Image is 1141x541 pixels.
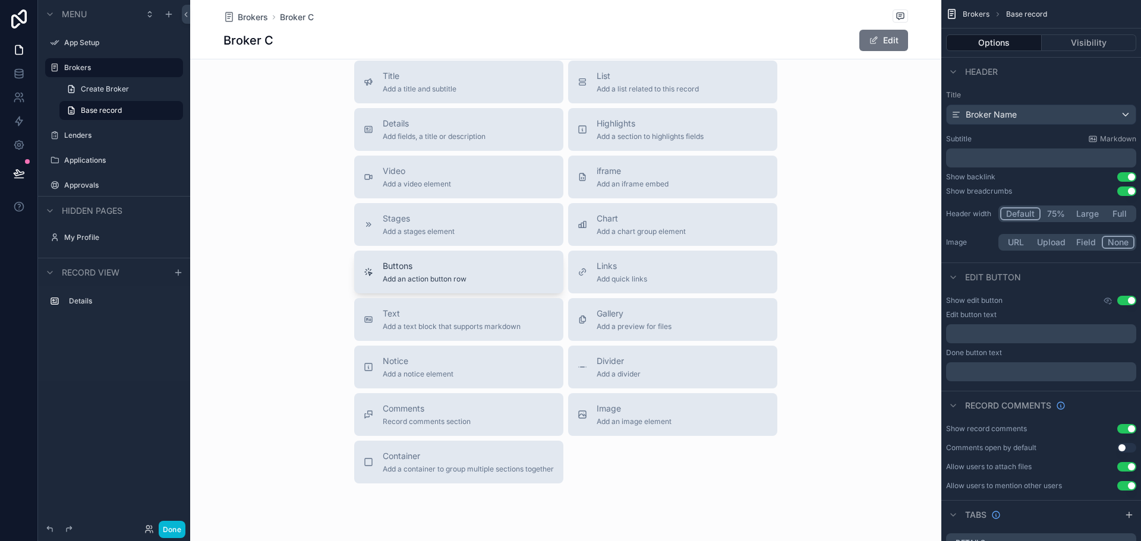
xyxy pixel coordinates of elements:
span: Markdown [1100,134,1136,144]
button: Full [1104,207,1134,220]
span: Record comments section [383,417,471,426]
h1: Broker C [223,32,273,49]
label: Brokers [64,63,176,72]
label: App Setup [64,38,181,48]
button: Large [1071,207,1104,220]
span: List [597,70,699,82]
span: Record view [62,267,119,279]
a: Base record [59,101,183,120]
span: Details [383,118,486,129]
span: Notice [383,355,453,367]
span: Title [383,70,456,82]
span: Menu [62,8,87,20]
label: Image [946,238,994,247]
span: Add a title and subtitle [383,84,456,94]
button: Broker Name [946,105,1136,125]
span: Add an action button row [383,274,467,284]
span: Base record [81,106,122,115]
div: Show record comments [946,424,1027,434]
label: Details [69,296,178,306]
button: Edit [859,30,908,51]
span: Image [597,403,672,415]
label: Header width [946,209,994,219]
button: StagesAdd a stages element [354,203,563,246]
span: Links [597,260,647,272]
label: Title [946,90,1136,100]
div: scrollable content [38,286,190,322]
span: Buttons [383,260,467,272]
span: Add a section to highlights fields [597,132,704,141]
button: Options [946,34,1042,51]
span: Add quick links [597,274,647,284]
span: Add a divider [597,369,641,379]
span: Add a list related to this record [597,84,699,94]
button: ImageAdd an image element [568,393,777,436]
span: Gallery [597,308,672,319]
div: scrollable content [946,148,1136,167]
button: ListAdd a list related to this record [568,61,777,103]
label: Done button text [946,348,1002,357]
div: scrollable content [946,324,1136,343]
a: Create Broker [59,80,183,99]
button: Field [1071,236,1102,249]
button: ButtonsAdd an action button row [354,251,563,293]
div: Show backlink [946,172,995,182]
span: Hidden pages [62,205,122,217]
span: Record comments [965,400,1051,412]
button: DividerAdd a divider [568,346,777,388]
span: Create Broker [81,84,129,94]
a: Brokers [223,11,268,23]
button: ContainerAdd a container to group multiple sections together [354,441,563,483]
div: scrollable content [946,362,1136,381]
button: URL [1000,236,1032,249]
span: Add a video element [383,179,451,189]
label: Show edit button [946,296,1003,305]
div: Allow users to attach files [946,462,1032,472]
span: Brokers [238,11,268,23]
span: Base record [1006,10,1047,19]
button: CommentsRecord comments section [354,393,563,436]
span: Add an image element [597,417,672,426]
button: TitleAdd a title and subtitle [354,61,563,103]
button: Upload [1032,236,1071,249]
span: Header [965,66,998,78]
span: iframe [597,165,669,177]
span: Tabs [965,509,986,521]
span: Chart [597,213,686,224]
span: Add a notice element [383,369,453,379]
span: Add a text block that supports markdown [383,322,521,331]
label: Applications [64,156,181,165]
span: Broker Name [966,109,1017,121]
label: Lenders [64,131,181,140]
a: Broker C [280,11,314,23]
button: VideoAdd a video element [354,156,563,198]
span: Add a container to group multiple sections together [383,464,554,474]
span: Add a stages element [383,227,455,236]
button: HighlightsAdd a section to highlights fields [568,108,777,151]
span: Divider [597,355,641,367]
label: Subtitle [946,134,972,144]
span: Highlights [597,118,704,129]
button: Visibility [1042,34,1137,51]
button: ChartAdd a chart group element [568,203,777,246]
button: NoticeAdd a notice element [354,346,563,388]
button: GalleryAdd a preview for files [568,298,777,341]
a: Markdown [1088,134,1136,144]
button: iframeAdd an iframe embed [568,156,777,198]
a: My Profile [64,233,181,242]
button: Default [1000,207,1041,220]
label: Edit button text [946,310,997,319]
label: Approvals [64,181,181,190]
span: Stages [383,213,455,224]
span: Comments [383,403,471,415]
div: Comments open by default [946,443,1036,453]
div: Allow users to mention other users [946,481,1062,491]
button: Done [159,521,185,538]
div: Show breadcrumbs [946,186,1012,196]
span: Edit button [965,271,1021,283]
